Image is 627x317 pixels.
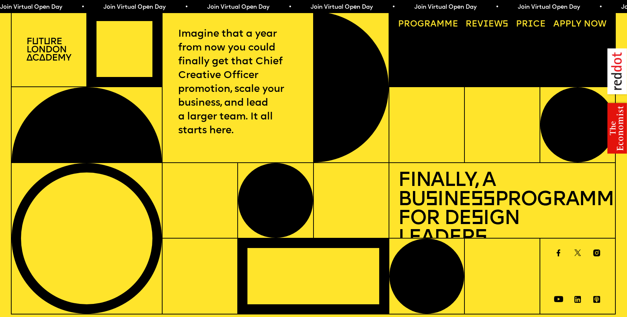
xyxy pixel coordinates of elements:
a: Apply now [549,16,611,33]
span: • [598,4,602,10]
span: • [288,4,291,10]
a: Programme [394,16,463,33]
span: s [471,209,483,229]
span: • [495,4,498,10]
span: • [81,4,84,10]
h1: Finally, a Bu ine Programme for De ign Leader [398,172,606,248]
a: Reviews [461,16,513,33]
span: a [430,20,437,29]
span: A [553,20,560,29]
span: s [475,228,487,248]
a: Price [512,16,550,33]
span: • [184,4,188,10]
span: • [391,4,394,10]
span: s [425,190,437,210]
span: ss [471,190,495,210]
p: Imagine that a year from now you could finally get that Chief Creative Officer promotion, scale y... [178,27,297,138]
